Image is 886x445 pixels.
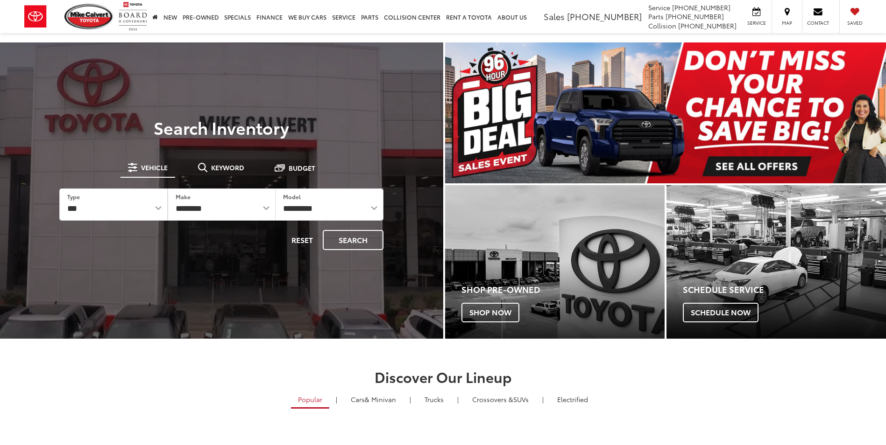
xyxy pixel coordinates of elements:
button: Search [323,230,383,250]
a: Electrified [550,391,595,407]
h4: Schedule Service [683,285,886,294]
button: Reset [284,230,321,250]
span: Schedule Now [683,303,758,322]
span: Vehicle [141,164,168,171]
span: & Minivan [365,395,396,404]
span: Map [777,20,797,26]
span: Saved [844,20,865,26]
a: Popular [291,391,329,409]
li: | [455,395,461,404]
label: Make [176,193,191,201]
a: Trucks [418,391,451,407]
a: SUVs [465,391,536,407]
span: [PHONE_NUMBER] [678,21,737,30]
span: Collision [648,21,676,30]
a: Shop Pre-Owned Shop Now [445,185,665,339]
a: Schedule Service Schedule Now [666,185,886,339]
span: Keyword [211,164,244,171]
div: Toyota [666,185,886,339]
h3: Search Inventory [39,118,404,137]
div: Toyota [445,185,665,339]
li: | [333,395,340,404]
span: Service [648,3,670,12]
span: [PHONE_NUMBER] [672,3,730,12]
span: Budget [289,165,315,171]
label: Model [283,193,301,201]
span: Crossovers & [472,395,513,404]
span: Contact [807,20,829,26]
li: | [540,395,546,404]
label: Type [67,193,80,201]
img: Mike Calvert Toyota [64,4,114,29]
span: [PHONE_NUMBER] [567,10,642,22]
h2: Discover Our Lineup [114,369,773,384]
span: Sales [544,10,565,22]
li: | [407,395,413,404]
span: [PHONE_NUMBER] [666,12,724,21]
span: Shop Now [461,303,519,322]
a: Cars [344,391,403,407]
span: Parts [648,12,664,21]
h4: Shop Pre-Owned [461,285,665,294]
span: Service [746,20,767,26]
